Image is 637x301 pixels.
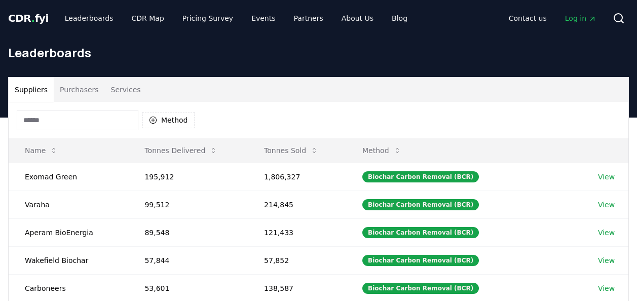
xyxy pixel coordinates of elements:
div: Biochar Carbon Removal (BCR) [362,199,479,210]
a: About Us [333,9,382,27]
div: Biochar Carbon Removal (BCR) [362,255,479,266]
span: . [31,12,35,24]
td: Varaha [9,191,128,218]
td: 57,852 [248,246,346,274]
a: CDR.fyi [8,11,49,25]
nav: Main [57,9,416,27]
span: CDR fyi [8,12,49,24]
td: Exomad Green [9,163,128,191]
td: 121,433 [248,218,346,246]
td: 214,845 [248,191,346,218]
td: 1,806,327 [248,163,346,191]
a: Events [243,9,283,27]
button: Services [105,78,147,102]
button: Method [142,112,195,128]
a: View [598,283,615,293]
a: Partners [286,9,331,27]
nav: Main [501,9,605,27]
td: Aperam BioEnergia [9,218,128,246]
button: Tonnes Delivered [136,140,226,161]
a: View [598,228,615,238]
button: Name [17,140,66,161]
button: Tonnes Sold [256,140,326,161]
span: Log in [565,13,596,23]
td: 57,844 [128,246,248,274]
a: Log in [557,9,605,27]
div: Biochar Carbon Removal (BCR) [362,227,479,238]
a: Pricing Survey [174,9,241,27]
h1: Leaderboards [8,45,629,61]
a: Blog [384,9,416,27]
a: CDR Map [124,9,172,27]
div: Biochar Carbon Removal (BCR) [362,283,479,294]
a: View [598,172,615,182]
button: Purchasers [54,78,105,102]
td: 195,912 [128,163,248,191]
a: Leaderboards [57,9,122,27]
a: Contact us [501,9,555,27]
button: Suppliers [9,78,54,102]
div: Biochar Carbon Removal (BCR) [362,171,479,182]
button: Method [354,140,409,161]
a: View [598,200,615,210]
td: 89,548 [128,218,248,246]
a: View [598,255,615,266]
td: 99,512 [128,191,248,218]
td: Wakefield Biochar [9,246,128,274]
